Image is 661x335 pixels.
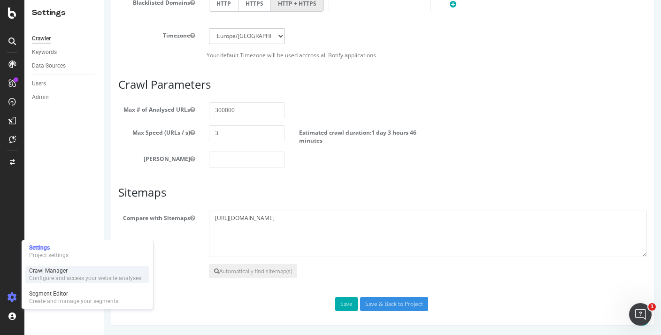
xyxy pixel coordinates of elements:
a: Segment EditorCreate and manage your segments [25,289,149,306]
textarea: [URL][DOMAIN_NAME] [105,211,543,258]
a: SettingsProject settings [25,243,149,260]
div: Configure and access your website analyses [29,274,141,282]
p: Your default Timezone will be used accross all Botify applications [14,51,543,59]
iframe: Intercom live chat [629,303,652,326]
input: Save & Back to Project [256,297,324,311]
label: Estimated crawl duration: [195,125,316,145]
a: Users [32,79,97,89]
div: Users [32,79,46,89]
div: Settings [29,244,69,251]
h3: Crawl Parameters [14,78,543,91]
div: Data Sources [32,61,66,71]
div: Segment Editor [29,290,118,297]
a: Crawler [32,34,97,44]
label: Compare with Sitemaps [7,211,98,222]
a: Crawl ManagerConfigure and access your website analyses [25,266,149,283]
div: Admin [32,92,49,102]
button: Automatically find sitemap(s) [105,264,193,278]
label: Max # of Analysed URLs [7,102,98,114]
a: Data Sources [32,61,97,71]
button: [PERSON_NAME] [86,155,91,163]
label: Max Speed (URLs / s) [7,125,98,137]
span: 1 day 3 hours 46 minutes [195,129,312,145]
button: Max # of Analysed URLs [86,106,91,114]
div: Settings [32,8,96,18]
button: Compare with Sitemaps [86,214,91,222]
h3: Sitemaps [14,186,543,198]
div: Create and manage your segments [29,297,118,305]
label: [PERSON_NAME] [7,152,98,163]
span: 1 [648,303,656,311]
a: Admin [32,92,97,102]
div: Crawl Manager [29,267,141,274]
a: Keywords [32,47,97,57]
label: Timezone [7,28,98,39]
button: Timezone [86,31,91,39]
button: Max Speed (URLs / s) [86,129,91,137]
div: Crawler [32,34,51,44]
div: Keywords [32,47,57,57]
div: Project settings [29,251,69,259]
button: Save [231,297,254,311]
